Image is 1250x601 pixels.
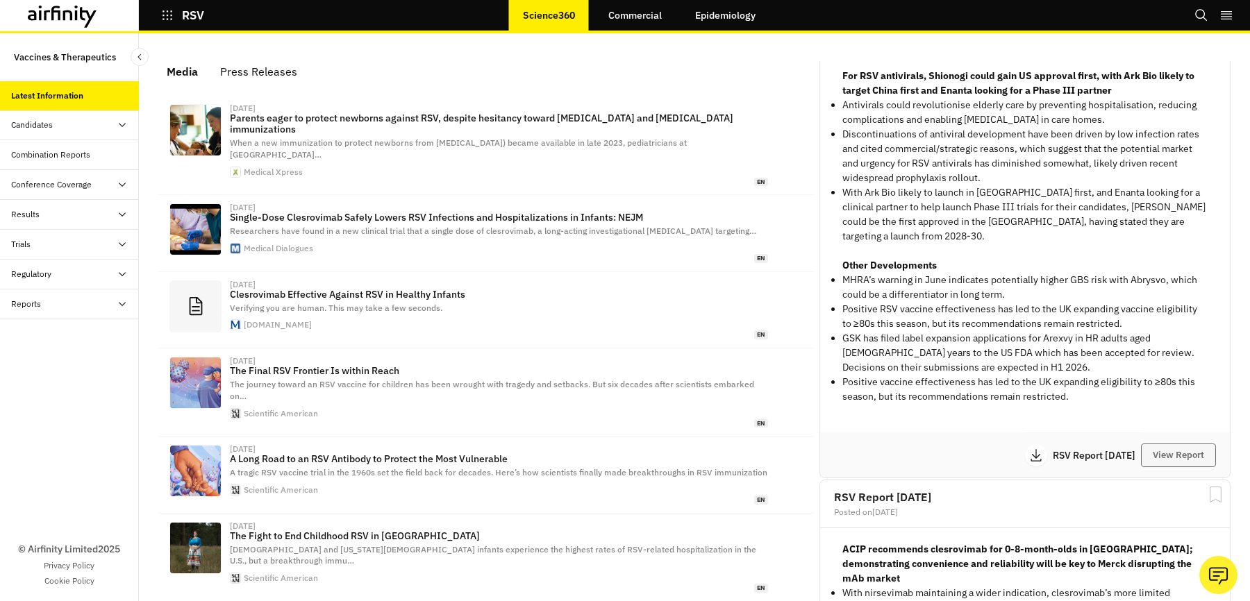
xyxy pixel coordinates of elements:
[230,303,442,313] span: Verifying you are human. This may take a few seconds.
[220,61,297,82] div: Press Releases
[1194,3,1208,27] button: Search
[842,259,937,271] strong: Other Developments
[158,96,814,195] a: [DATE]Parents eager to protect newborns against RSV, despite hesitancy toward [MEDICAL_DATA] and ...
[230,453,768,464] p: A Long Road to an RSV Antibody to Protect the Most Vulnerable
[230,137,687,160] span: When a new immunization to protect newborns from [MEDICAL_DATA]) became available in late 2023, p...
[842,331,1208,375] li: GSK has filed label expansion applications for Arexvy in HR adults aged [DEMOGRAPHIC_DATA] years ...
[230,522,256,530] div: [DATE]
[230,544,756,566] span: [DEMOGRAPHIC_DATA] and [US_STATE][DEMOGRAPHIC_DATA] infants experience the highest rates of RSV-r...
[11,208,40,221] div: Results
[230,104,256,112] div: [DATE]
[11,119,53,131] div: Candidates
[158,348,814,437] a: [DATE]The Final RSV Frontier Is within ReachThe journey toward an RSV vaccine for children has be...
[230,467,767,477] span: A tragic RSV vaccine trial in the 1960s set the field back for decades. Here’s how scientists fin...
[230,445,256,453] div: [DATE]
[1053,450,1141,460] p: RSV Report [DATE]
[1141,443,1216,467] button: View Report
[230,379,754,401] span: The journey toward an RSV vaccine for children has been wrought with tragedy and setbacks. But si...
[523,10,575,21] p: Science360
[754,496,768,505] span: en
[230,212,768,223] p: Single-Dose Clesrovimab Safely Lowers RSV Infections and Hospitalizations in Infants: NEJM
[11,178,92,191] div: Conference Coverage
[11,149,90,161] div: Combination Reports
[231,244,240,253] img: favicon.ico
[170,357,221,408] img: saw1025RSV_GlobalBurden.jpg
[842,273,1208,302] li: MHRA’s warning in June indicates potentially higher GBS risk with Abrysvo, which could be a diffe...
[842,98,1208,127] p: Antivirals could revolutionise elderly care by preventing hospitalisation, reducing complications...
[834,508,1216,516] div: Posted on [DATE]
[11,268,51,280] div: Regulatory
[18,542,120,557] p: © Airfinity Limited 2025
[158,195,814,271] a: [DATE]Single-Dose Clesrovimab Safely Lowers RSV Infections and Hospitalizations in Infants: NEJMR...
[170,446,221,496] img: sa1025_RSV_Cover_Lead.jpg
[244,168,303,176] div: Medical Xpress
[754,584,768,593] span: en
[230,226,756,236] span: Researchers have found in a new clinical trial that a single dose of clesrovimab, a long-acting i...
[161,3,204,27] button: RSV
[754,419,768,428] span: en
[231,320,240,330] img: faviconV2
[1199,556,1237,594] button: Ask our analysts
[244,321,312,329] div: [DOMAIN_NAME]
[754,178,768,187] span: en
[842,302,1208,331] li: Positive RSV vaccine effectiveness has led to the UK expanding vaccine eligibility to ≥80s this s...
[230,112,768,135] p: Parents eager to protect newborns against RSV, despite hesitancy toward [MEDICAL_DATA] and [MEDIC...
[244,486,318,494] div: Scientific American
[842,185,1208,244] p: With Ark Bio likely to launch in [GEOGRAPHIC_DATA] first, and Enanta looking for a clinical partn...
[244,244,313,253] div: Medical Dialogues
[230,280,256,289] div: [DATE]
[230,289,768,300] p: Clesrovimab Effective Against RSV in Healthy Infants
[244,574,318,582] div: Scientific American
[170,523,221,573] img: Ethel_Branch-4.jpg
[44,575,94,587] a: Cookie Policy
[167,61,198,82] div: Media
[14,44,116,70] p: Vaccines & Therapeutics
[11,238,31,251] div: Trials
[1207,486,1224,503] svg: Bookmark Report
[170,204,221,255] img: 301407-infantvaccinestock-1.jpg
[158,437,814,513] a: [DATE]A Long Road to an RSV Antibody to Protect the Most VulnerableA tragic RSV vaccine trial in ...
[842,69,1194,96] strong: For RSV antivirals, Shionogi could gain US approval first, with Ark Bio likely to target China fi...
[231,167,240,177] img: web-app-manifest-512x512.png
[230,365,768,376] p: The Final RSV Frontier Is within Reach
[158,272,814,348] a: [DATE]Clesrovimab Effective Against RSV in Healthy InfantsVerifying you are human. This may take ...
[170,105,221,155] img: temple-study-finds-par.jpg
[11,298,41,310] div: Reports
[230,357,256,365] div: [DATE]
[230,203,256,212] div: [DATE]
[231,573,240,583] img: favicon.ico
[754,330,768,339] span: en
[842,543,1193,584] strong: ACIP recommends clesrovimab for 0-8-month-olds in [GEOGRAPHIC_DATA]; demonstrating convenience an...
[44,559,94,572] a: Privacy Policy
[842,127,1208,185] p: Discontinuations of antiviral development have been driven by low infection rates and cited comme...
[230,530,768,541] p: The Fight to End Childhood RSV in [GEOGRAPHIC_DATA]
[182,9,204,22] p: RSV
[842,375,1208,404] li: Positive vaccine effectiveness has led to the UK expanding eligibility to ≥80s this season, but i...
[231,485,240,495] img: favicon.ico
[131,48,149,66] button: Close Sidebar
[231,409,240,418] img: favicon.ico
[11,90,83,102] div: Latest Information
[754,254,768,263] span: en
[244,409,318,418] div: Scientific American
[834,491,1216,502] h2: RSV Report [DATE]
